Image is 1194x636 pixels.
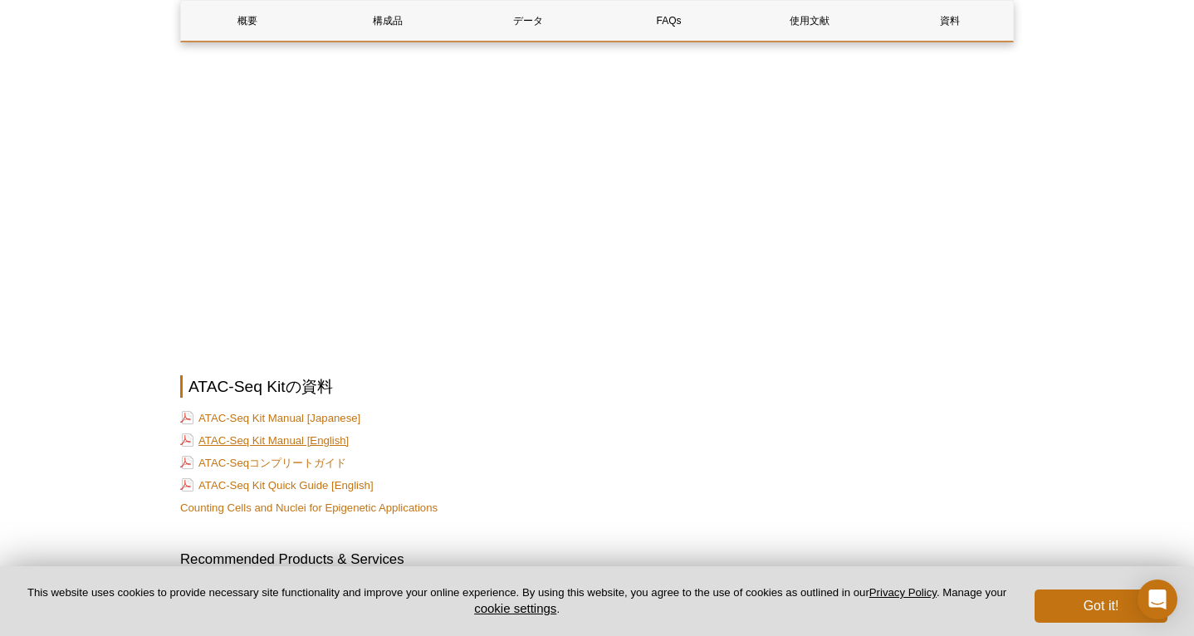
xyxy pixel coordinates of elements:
[180,455,346,471] a: ATAC-Seqコンプリートガイド
[869,586,937,599] a: Privacy Policy
[180,550,1014,570] h3: Recommended Products & Services
[1035,590,1167,623] button: Got it!
[27,585,1007,617] p: This website uses cookies to provide necessary site functionality and improve your online experie...
[180,433,349,448] a: ATAC-Seq Kit Manual [English]
[743,1,875,41] a: 使用文献
[181,1,313,41] a: 概要
[1138,580,1177,619] div: Open Intercom Messenger
[180,410,360,426] a: ATAC-Seq Kit Manual [Japanese]
[474,601,556,615] button: cookie settings
[462,1,595,41] a: データ
[884,1,1016,41] a: 資料
[321,1,453,41] a: 構成品
[603,1,735,41] a: FAQs
[180,477,374,493] a: ATAC-Seq Kit Quick Guide [English]
[180,501,438,514] a: Counting Cells and Nuclei for Epigenetic Applications
[180,375,1014,398] h2: ATAC-Seq Kitの資料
